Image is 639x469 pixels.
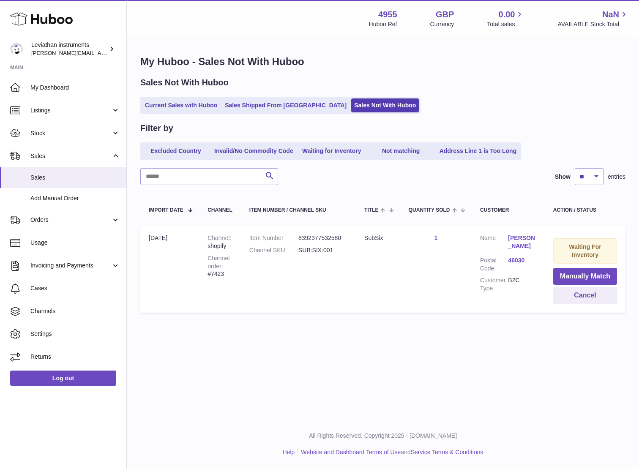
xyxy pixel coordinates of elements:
[10,43,23,55] img: pete@submarinepickup.com
[208,255,229,270] strong: Channel order
[149,207,183,213] span: Import date
[211,144,296,158] a: Invalid/No Commodity Code
[487,9,524,28] a: 0.00 Total sales
[409,207,450,213] span: Quantity Sold
[249,234,298,242] dt: Item Number
[208,234,232,250] div: shopify
[480,234,508,252] dt: Name
[249,246,298,254] dt: Channel SKU
[142,98,220,112] a: Current Sales with Huboo
[140,123,173,134] h2: Filter by
[208,207,232,213] div: Channel
[140,55,625,68] h1: My Huboo - Sales Not With Huboo
[569,243,601,258] strong: Waiting For Inventory
[364,207,378,213] span: Title
[30,194,120,202] span: Add Manual Order
[30,239,120,247] span: Usage
[208,254,232,278] div: #7423
[298,234,347,242] dd: 8392377532580
[30,106,111,115] span: Listings
[508,234,536,250] a: [PERSON_NAME]
[411,449,483,455] a: Service Terms & Conditions
[553,287,617,304] button: Cancel
[30,152,111,160] span: Sales
[30,284,120,292] span: Cases
[30,262,111,270] span: Invoicing and Payments
[134,432,632,440] p: All Rights Reserved. Copyright 2025 - [DOMAIN_NAME]
[298,144,366,158] a: Waiting for Inventory
[555,173,571,181] label: Show
[249,207,347,213] div: Item Number / Channel SKU
[10,371,116,386] a: Log out
[480,207,536,213] div: Customer
[436,9,454,20] strong: GBP
[30,216,111,224] span: Orders
[142,144,210,158] a: Excluded Country
[30,330,120,338] span: Settings
[31,49,169,56] span: [PERSON_NAME][EMAIL_ADDRESS][DOMAIN_NAME]
[480,276,508,292] dt: Customer Type
[553,207,617,213] div: Action / Status
[30,307,120,315] span: Channels
[378,9,397,20] strong: 4955
[487,20,524,28] span: Total sales
[30,174,120,182] span: Sales
[557,9,629,28] a: NaN AVAILABLE Stock Total
[208,234,231,241] strong: Channel
[480,256,508,273] dt: Postal Code
[367,144,435,158] a: Not matching
[298,448,483,456] li: and
[602,9,619,20] span: NaN
[30,84,120,92] span: My Dashboard
[351,98,419,112] a: Sales Not With Huboo
[31,41,107,57] div: Leviathan instruments
[608,173,625,181] span: entries
[140,226,199,313] td: [DATE]
[298,246,347,254] dd: SUB:SIX:001
[30,129,111,137] span: Stock
[553,268,617,285] button: Manually Match
[301,449,401,455] a: Website and Dashboard Terms of Use
[30,353,120,361] span: Returns
[364,234,392,242] div: SubSix
[434,234,437,241] a: 1
[430,20,454,28] div: Currency
[508,276,536,292] dd: B2C
[499,9,515,20] span: 0.00
[437,144,520,158] a: Address Line 1 is Too Long
[283,449,295,455] a: Help
[369,20,397,28] div: Huboo Ref
[140,77,229,88] h2: Sales Not With Huboo
[557,20,629,28] span: AVAILABLE Stock Total
[222,98,350,112] a: Sales Shipped From [GEOGRAPHIC_DATA]
[508,256,536,264] a: 46030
